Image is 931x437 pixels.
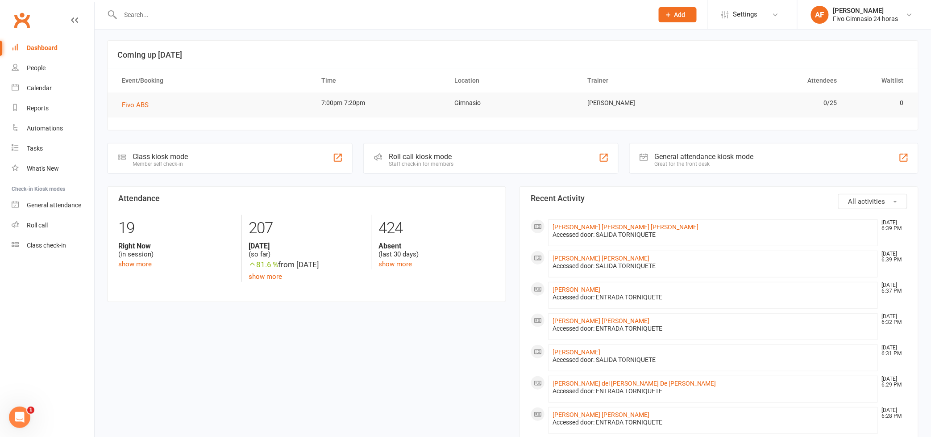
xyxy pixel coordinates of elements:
span: 81.6 % [249,260,278,269]
time: [DATE] 6:39 PM [877,251,907,263]
a: [PERSON_NAME] [PERSON_NAME] [553,317,649,324]
div: Staff check-in for members [389,161,453,167]
div: from [DATE] [249,259,365,271]
div: Class kiosk mode [133,152,188,161]
a: Reports [12,98,94,118]
a: Roll call [12,215,94,235]
div: Tasks [27,145,43,152]
div: Dashboard [27,44,58,51]
a: Class kiosk mode [12,235,94,256]
a: [PERSON_NAME] [553,349,600,356]
th: Attendees [712,69,845,92]
time: [DATE] 6:37 PM [877,282,907,294]
a: Dashboard [12,38,94,58]
a: show more [118,260,152,268]
div: Accessed door: SALIDA TORNIQUETE [553,356,874,364]
div: [PERSON_NAME] [833,7,898,15]
a: Calendar [12,78,94,98]
div: Member self check-in [133,161,188,167]
span: Add [674,11,686,18]
div: What's New [27,165,59,172]
button: Add [659,7,697,22]
th: Time [313,69,446,92]
div: People [27,64,46,71]
a: Tasks [12,139,94,159]
time: [DATE] 6:29 PM [877,376,907,388]
strong: [DATE] [249,242,365,250]
time: [DATE] 6:28 PM [877,408,907,419]
div: Accessed door: ENTRADA TORNIQUETE [553,419,874,426]
div: Reports [27,105,49,112]
div: Class check-in [27,242,66,249]
div: Roll call kiosk mode [389,152,453,161]
div: Accessed door: ENTRADA TORNIQUETE [553,294,874,301]
div: Fivo Gimnasio 24 horas [833,15,898,23]
th: Trainer [579,69,712,92]
td: Gimnasio [446,92,579,113]
a: [PERSON_NAME] [PERSON_NAME] [553,411,649,418]
button: Fivo ABS [122,100,155,110]
button: All activities [838,194,907,209]
a: show more [379,260,412,268]
span: All activities [848,197,885,206]
th: Location [446,69,579,92]
div: (so far) [249,242,365,259]
a: show more [249,273,282,281]
div: Calendar [27,84,52,92]
a: [PERSON_NAME] [553,286,600,293]
td: 0 [845,92,912,113]
iframe: Intercom live chat [9,407,30,428]
time: [DATE] 6:32 PM [877,314,907,325]
a: People [12,58,94,78]
td: [PERSON_NAME] [579,92,712,113]
div: (last 30 days) [379,242,495,259]
strong: Right Now [118,242,235,250]
div: Accessed door: ENTRADA TORNIQUETE [553,387,874,395]
a: What's New [12,159,94,179]
a: [PERSON_NAME] del [PERSON_NAME] De [PERSON_NAME] [553,380,716,387]
h3: Coming up [DATE] [117,50,908,59]
time: [DATE] 6:39 PM [877,220,907,231]
span: 1 [27,407,34,414]
a: General attendance kiosk mode [12,195,94,215]
input: Search... [118,8,647,21]
div: General attendance kiosk mode [655,152,754,161]
div: Roll call [27,222,48,229]
span: Settings [733,4,758,25]
div: AF [811,6,829,24]
time: [DATE] 6:31 PM [877,345,907,357]
div: 207 [249,215,365,242]
td: 7:00pm-7:20pm [313,92,446,113]
th: Event/Booking [114,69,313,92]
strong: Absent [379,242,495,250]
td: 0/25 [712,92,845,113]
div: General attendance [27,202,81,209]
div: (in session) [118,242,235,259]
div: Great for the front desk [655,161,754,167]
div: Accessed door: ENTRADA TORNIQUETE [553,325,874,332]
div: Accessed door: SALIDA TORNIQUETE [553,231,874,239]
div: 19 [118,215,235,242]
div: 424 [379,215,495,242]
a: [PERSON_NAME] [PERSON_NAME] [553,255,649,262]
a: Automations [12,118,94,139]
a: [PERSON_NAME] [PERSON_NAME] [PERSON_NAME] [553,223,698,231]
h3: Attendance [118,194,495,203]
div: Automations [27,125,63,132]
div: Accessed door: SALIDA TORNIQUETE [553,262,874,270]
th: Waitlist [845,69,912,92]
h3: Recent Activity [531,194,907,203]
a: Clubworx [11,9,33,31]
span: Fivo ABS [122,101,149,109]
